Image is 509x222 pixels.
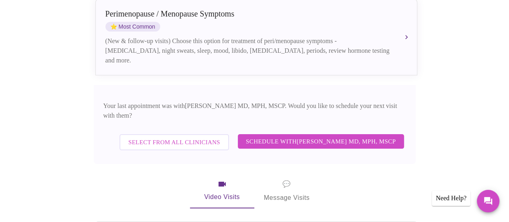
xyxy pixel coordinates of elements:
span: Video Visits [200,179,245,203]
span: star [110,23,117,30]
span: Message Visits [264,178,310,203]
div: Perimenopause / Menopause Symptoms [105,9,391,19]
span: Most Common [105,22,160,31]
button: Select from All Clinicians [120,134,229,150]
span: Select from All Clinicians [128,137,220,147]
button: Schedule with[PERSON_NAME] MD, MPH, MSCP [238,134,404,149]
div: Need Help? [432,191,470,206]
p: Your last appointment was with [PERSON_NAME] MD, MPH, MSCP . Would you like to schedule your next... [103,101,406,120]
span: message [282,178,291,190]
span: Schedule with [PERSON_NAME] MD, MPH, MSCP [246,136,396,147]
button: Messages [477,190,499,212]
div: (New & follow-up visits) Choose this option for treatment of peri/menopause symptoms - [MEDICAL_D... [105,36,391,65]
